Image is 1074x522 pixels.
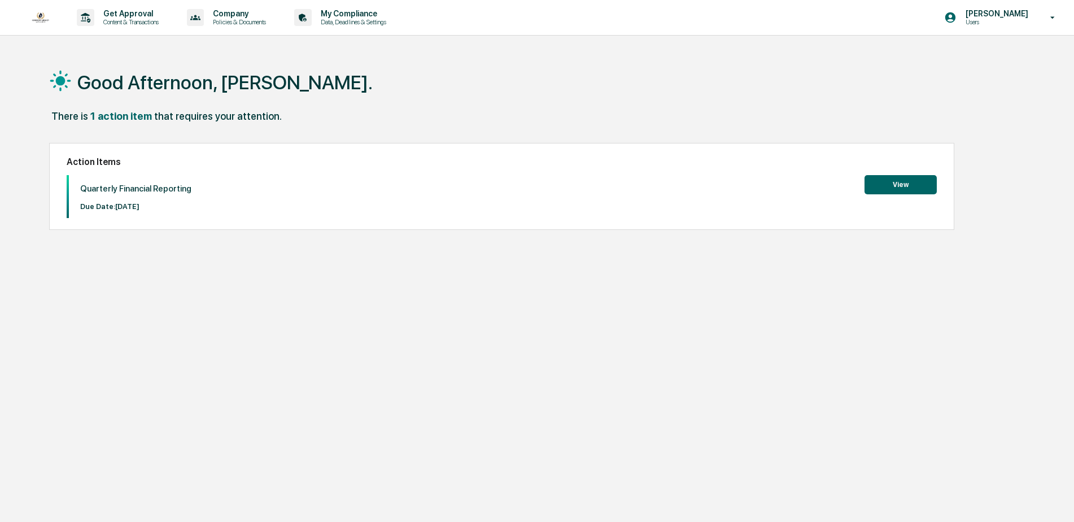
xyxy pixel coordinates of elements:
[154,110,282,122] div: that requires your attention.
[957,18,1034,26] p: Users
[865,175,937,194] button: View
[957,9,1034,18] p: [PERSON_NAME]
[204,9,272,18] p: Company
[51,110,88,122] div: There is
[865,179,937,189] a: View
[94,18,164,26] p: Content & Transactions
[80,202,191,211] p: Due Date: [DATE]
[27,9,54,25] img: logo
[94,9,164,18] p: Get Approval
[67,156,937,167] h2: Action Items
[204,18,272,26] p: Policies & Documents
[312,18,392,26] p: Data, Deadlines & Settings
[90,110,152,122] div: 1 action item
[312,9,392,18] p: My Compliance
[80,184,191,194] p: Quarterly Financial Reporting
[77,71,373,94] h1: Good Afternoon, [PERSON_NAME].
